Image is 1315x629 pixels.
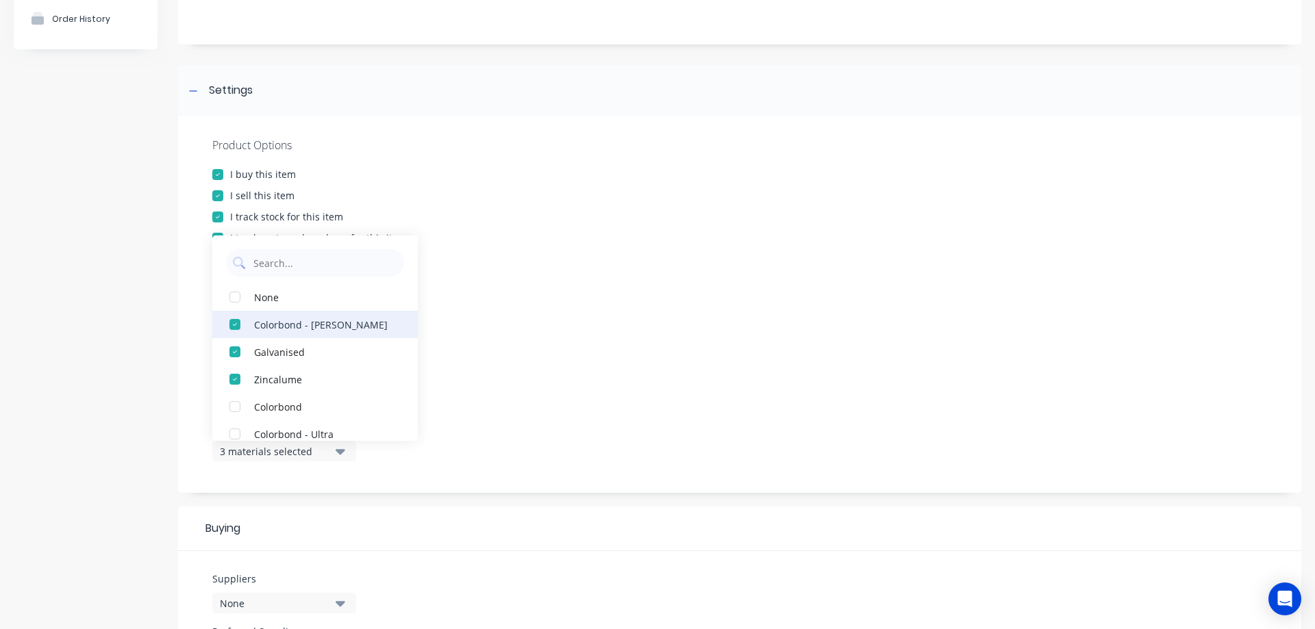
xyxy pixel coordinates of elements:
[254,399,391,413] div: Colorbond
[220,596,329,611] div: None
[254,344,391,359] div: Galvanised
[212,137,1267,153] div: Product Options
[212,441,356,461] button: 3 materials selected
[254,290,391,304] div: None
[254,317,391,331] div: Colorbond - [PERSON_NAME]
[52,14,110,24] div: Order History
[230,167,296,181] div: I buy this item
[178,506,1301,551] div: Buying
[220,444,329,459] div: 3 materials selected
[230,209,343,224] div: I track stock for this item
[254,372,391,386] div: Zincalume
[230,188,295,203] div: I sell this item
[252,249,397,277] input: Search...
[212,572,356,586] label: Suppliers
[230,231,407,245] div: I track costs and markups for this item
[212,593,356,613] button: None
[14,1,158,36] button: Order History
[254,426,391,441] div: Colorbond - Ultra
[209,82,253,99] div: Settings
[1268,582,1301,615] div: Open Intercom Messenger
